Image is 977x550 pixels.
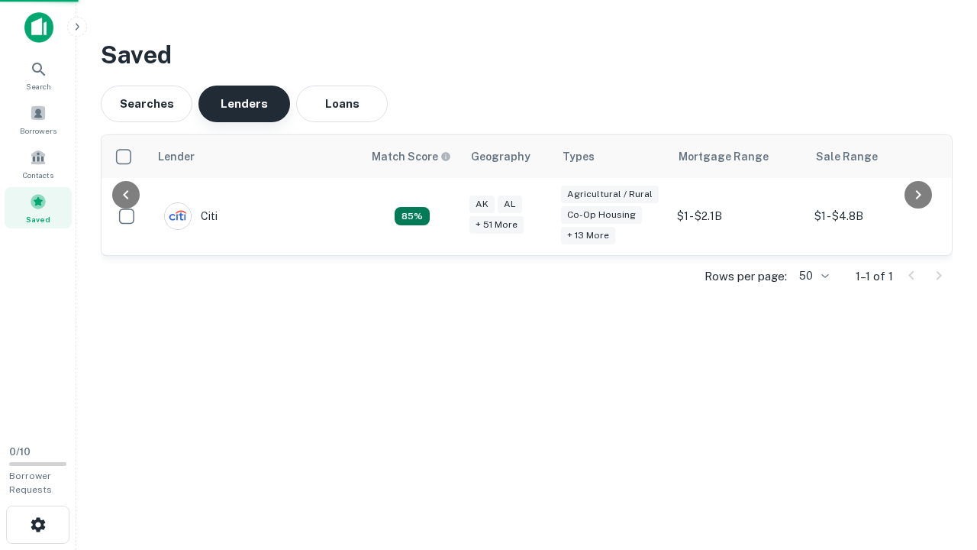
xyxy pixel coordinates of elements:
[561,206,642,224] div: Co-op Housing
[498,196,522,213] div: AL
[669,135,807,178] th: Mortgage Range
[372,148,448,165] h6: Match Score
[20,125,56,137] span: Borrowers
[705,267,787,286] p: Rows per page:
[469,196,495,213] div: AK
[372,148,451,165] div: Capitalize uses an advanced AI algorithm to match your search with the best lender. The match sco...
[793,265,831,287] div: 50
[679,147,769,166] div: Mortgage Range
[198,86,290,122] button: Lenders
[164,202,218,230] div: Citi
[669,178,807,255] td: $1 - $2.1B
[9,446,31,458] span: 0 / 10
[807,135,944,178] th: Sale Range
[101,37,953,73] h3: Saved
[296,86,388,122] button: Loans
[561,227,615,244] div: + 13 more
[816,147,878,166] div: Sale Range
[856,267,893,286] p: 1–1 of 1
[5,143,72,184] a: Contacts
[165,203,191,229] img: picture
[561,186,659,203] div: Agricultural / Rural
[363,135,462,178] th: Capitalize uses an advanced AI algorithm to match your search with the best lender. The match sco...
[471,147,530,166] div: Geography
[26,80,51,92] span: Search
[395,207,430,225] div: Capitalize uses an advanced AI algorithm to match your search with the best lender. The match sco...
[158,147,195,166] div: Lender
[26,213,50,225] span: Saved
[5,99,72,140] a: Borrowers
[807,178,944,255] td: $1 - $4.8B
[101,86,192,122] button: Searches
[901,428,977,501] iframe: Chat Widget
[23,169,53,181] span: Contacts
[462,135,553,178] th: Geography
[149,135,363,178] th: Lender
[5,54,72,95] a: Search
[9,471,52,495] span: Borrower Requests
[24,12,53,43] img: capitalize-icon.png
[553,135,669,178] th: Types
[563,147,595,166] div: Types
[5,187,72,228] a: Saved
[469,216,524,234] div: + 51 more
